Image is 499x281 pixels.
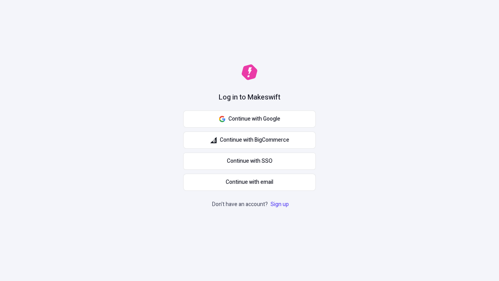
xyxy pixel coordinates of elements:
a: Continue with SSO [183,153,316,170]
span: Continue with Google [228,115,280,123]
button: Continue with email [183,174,316,191]
span: Continue with BigCommerce [220,136,289,144]
button: Continue with BigCommerce [183,132,316,149]
a: Sign up [269,200,290,208]
p: Don't have an account? [212,200,290,209]
span: Continue with email [226,178,273,187]
h1: Log in to Makeswift [219,92,280,103]
button: Continue with Google [183,110,316,128]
